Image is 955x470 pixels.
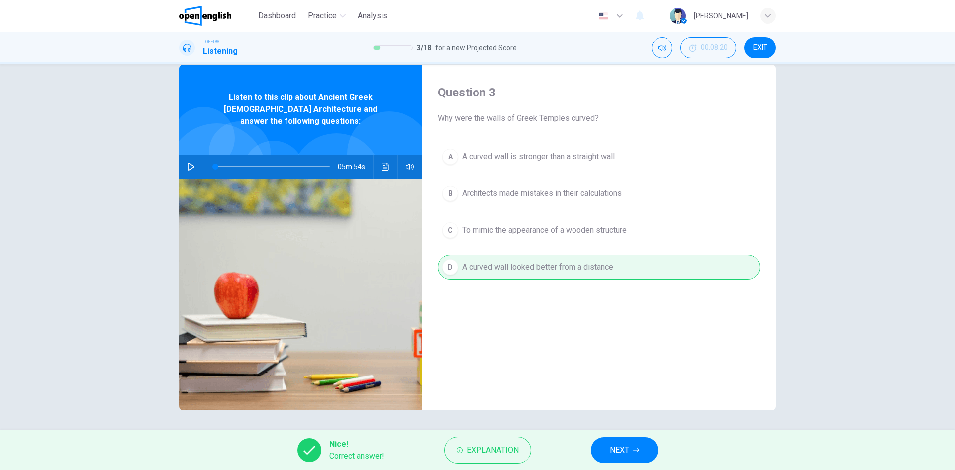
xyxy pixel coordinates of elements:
[203,45,238,57] h1: Listening
[258,10,296,22] span: Dashboard
[179,6,231,26] img: OpenEnglish logo
[694,10,748,22] div: [PERSON_NAME]
[308,10,337,22] span: Practice
[701,44,728,52] span: 00:08:20
[179,6,254,26] a: OpenEnglish logo
[329,450,384,462] span: Correct answer!
[652,37,672,58] div: Mute
[670,8,686,24] img: Profile picture
[179,179,422,410] img: Listen to this clip about Ancient Greek Temple Architecture and answer the following questions:
[467,443,519,457] span: Explanation
[203,38,219,45] span: TOEFL®
[444,437,531,464] button: Explanation
[597,12,610,20] img: en
[211,92,389,127] span: Listen to this clip about Ancient Greek [DEMOGRAPHIC_DATA] Architecture and answer the following ...
[435,42,517,54] span: for a new Projected Score
[680,37,736,58] div: Hide
[591,437,658,463] button: NEXT
[329,438,384,450] span: Nice!
[378,155,393,179] button: Click to see the audio transcription
[417,42,431,54] span: 3 / 18
[744,37,776,58] button: EXIT
[354,7,391,25] button: Analysis
[680,37,736,58] button: 00:08:20
[610,443,629,457] span: NEXT
[358,10,387,22] span: Analysis
[254,7,300,25] button: Dashboard
[304,7,350,25] button: Practice
[438,112,760,124] span: Why were the walls of Greek Temples curved?
[438,85,760,100] h4: Question 3
[753,44,767,52] span: EXIT
[338,155,373,179] span: 05m 54s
